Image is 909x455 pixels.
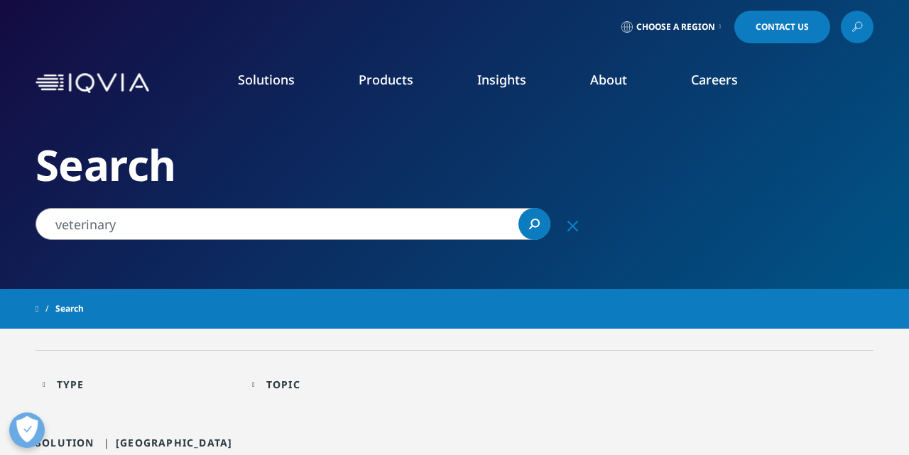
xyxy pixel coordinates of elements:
svg: Clear [567,221,578,231]
span: Contact Us [756,23,809,31]
a: Contact Us [734,11,830,43]
div: Type facet. [57,378,85,391]
a: Careers [691,71,738,88]
div: Clear [555,208,589,242]
input: Search [36,208,550,240]
img: IQVIA Healthcare Information Technology and Pharma Clinical Research Company [36,73,149,94]
div: Topic facet. [266,378,300,391]
a: Search [518,208,550,240]
svg: Search [529,219,540,229]
nav: Primary [155,50,873,116]
span: Choose a Region [636,21,715,33]
a: Insights [477,71,526,88]
a: Solutions [238,71,295,88]
a: About [590,71,627,88]
button: Open Preferences [9,412,45,448]
span: Search [55,296,84,322]
span: [GEOGRAPHIC_DATA] [98,436,233,449]
h2: Search [36,138,873,192]
span: Solution [36,436,94,449]
a: Products [359,71,413,88]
